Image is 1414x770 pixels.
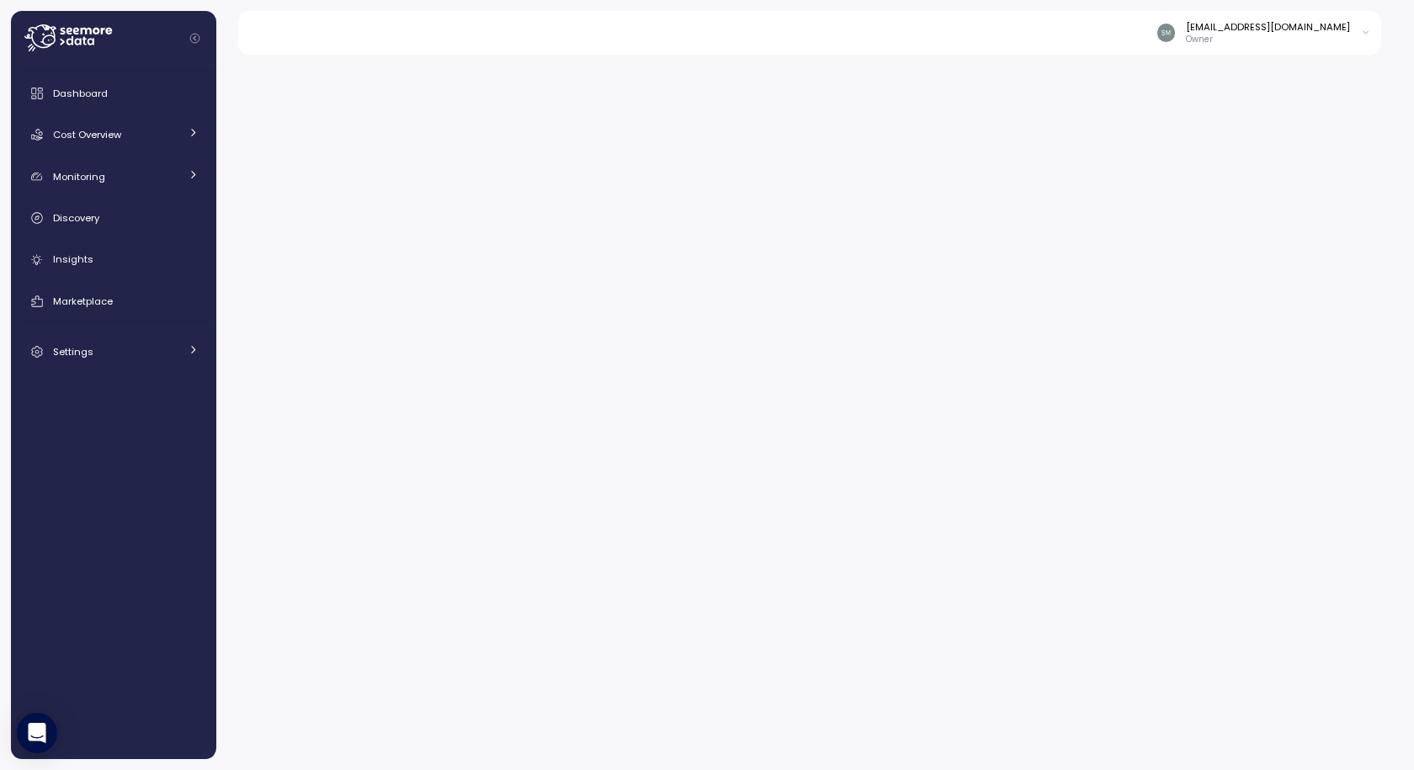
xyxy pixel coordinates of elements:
span: Marketplace [53,295,113,308]
span: Cost Overview [53,128,121,141]
a: Monitoring [18,160,210,194]
button: Collapse navigation [184,32,205,45]
span: Discovery [53,211,99,225]
p: Owner [1186,34,1350,45]
div: [EMAIL_ADDRESS][DOMAIN_NAME] [1186,20,1350,34]
img: 8b38840e6dc05d7795a5b5428363ffcd [1157,24,1175,41]
a: Marketplace [18,284,210,318]
div: Open Intercom Messenger [17,713,57,753]
a: Insights [18,243,210,277]
a: Cost Overview [18,118,210,151]
a: Discovery [18,201,210,235]
span: Settings [53,345,93,358]
span: Insights [53,252,93,266]
a: Settings [18,335,210,369]
span: Monitoring [53,170,105,183]
span: Dashboard [53,87,108,100]
a: Dashboard [18,77,210,110]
